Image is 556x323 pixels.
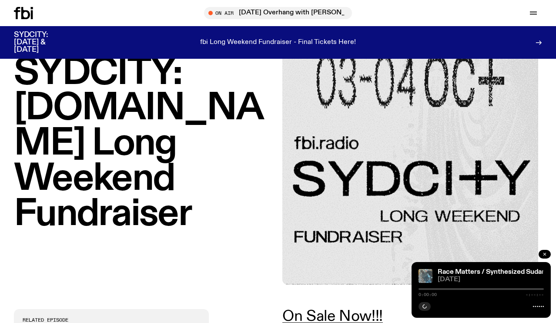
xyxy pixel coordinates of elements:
[282,29,538,285] img: Black text on gray background. Reading top to bottom: 03-04 OCT. fbi.radio SYDCITY LONG WEEKEND F...
[200,39,356,47] p: fbi Long Weekend Fundraiser - Final Tickets Here!
[526,293,544,297] span: -:--:--
[14,31,70,54] h3: SYDCITY: [DATE] & [DATE]
[23,318,200,323] h3: Related Episode
[419,293,437,297] span: 0:00:00
[419,269,432,283] img: Attu and Sara standing in the fbi music library. They are both wearing monochrome and Sara wears ...
[204,7,352,19] button: On Air[DATE] Overhang with [PERSON_NAME]
[14,56,274,232] h1: SYDCITY: [DOMAIN_NAME] Long Weekend Fundraiser
[438,276,544,283] span: [DATE]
